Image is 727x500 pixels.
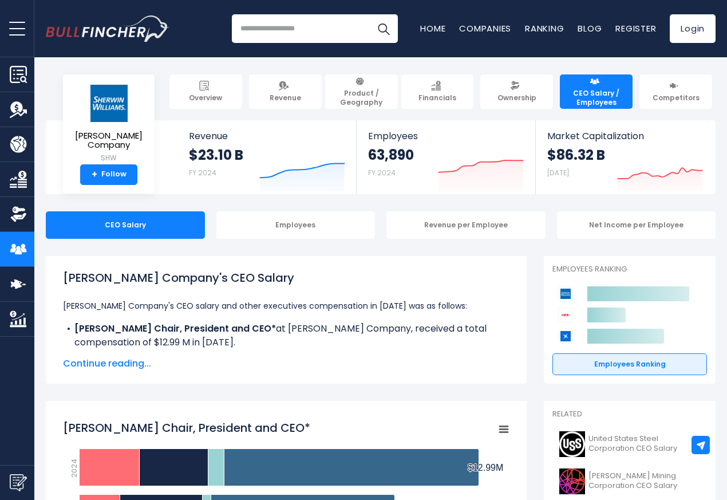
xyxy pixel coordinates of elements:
a: +Follow [80,164,137,185]
h1: [PERSON_NAME] Company's CEO Salary [63,269,509,286]
small: SHW [72,153,145,163]
a: Competitors [639,74,712,109]
a: Login [670,14,716,43]
div: CEO Salary [46,211,205,239]
img: Sherwin-Williams Company competitors logo [558,286,573,301]
a: Ranking [525,22,564,34]
p: [PERSON_NAME] Company's CEO salary and other executives compensation in [DATE] was as follows: [63,299,509,313]
a: Employees 63,890 FY 2024 [357,120,535,194]
span: Revenue [270,93,301,103]
a: United States Steel Corporation CEO Salary [552,428,707,460]
a: [PERSON_NAME] Company SHW [72,84,146,164]
span: United States Steel Corporation CEO Salary [588,434,700,454]
a: Blog [578,22,602,34]
a: Revenue $23.10 B FY 2024 [177,120,357,194]
p: Employees Ranking [552,265,707,274]
img: B logo [559,468,585,494]
a: Product / Geography [325,74,398,109]
div: Net Income per Employee [557,211,716,239]
span: Employees [368,131,523,141]
a: [PERSON_NAME] Mining Corporation CEO Salary [552,466,707,497]
img: Ecolab competitors logo [558,329,573,344]
strong: $86.32 B [547,146,605,164]
strong: 63,890 [368,146,414,164]
p: Related [552,410,707,419]
span: Ownership [497,93,536,103]
div: Employees [216,211,376,239]
span: CEO Salary / Employees [565,89,627,107]
span: Market Capitalization [547,131,703,141]
a: Register [615,22,656,34]
text: 2024 [69,459,80,478]
span: Competitors [653,93,700,103]
span: Product / Geography [330,89,393,107]
small: FY 2024 [189,168,216,178]
img: DuPont de Nemours competitors logo [558,308,573,322]
span: Financials [418,93,456,103]
span: Continue reading... [63,357,509,371]
b: [PERSON_NAME] Chair, President and CEO* [74,322,276,335]
span: [PERSON_NAME] Mining Corporation CEO Salary [588,471,700,491]
tspan: $12.99M [468,463,503,473]
button: Search [369,14,398,43]
strong: + [92,170,97,180]
a: Home [420,22,445,34]
a: Employees Ranking [552,353,707,375]
img: Bullfincher logo [46,15,169,42]
span: [PERSON_NAME] Company [72,131,145,150]
img: X logo [559,431,585,457]
small: FY 2024 [368,168,396,178]
a: Revenue [249,74,322,109]
a: Go to homepage [46,15,169,42]
span: Overview [189,93,222,103]
a: Companies [459,22,511,34]
div: Revenue per Employee [386,211,546,239]
li: at [PERSON_NAME] Company, received a total compensation of $12.99 M in [DATE]. [63,322,509,349]
tspan: [PERSON_NAME] Chair, President and CEO* [63,420,310,436]
strong: $23.10 B [189,146,243,164]
a: CEO Salary / Employees [560,74,633,109]
img: Ownership [10,206,27,223]
a: Ownership [480,74,553,109]
small: [DATE] [547,168,569,178]
a: Financials [401,74,474,109]
a: Overview [169,74,242,109]
span: Revenue [189,131,345,141]
a: Market Capitalization $86.32 B [DATE] [536,120,714,194]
